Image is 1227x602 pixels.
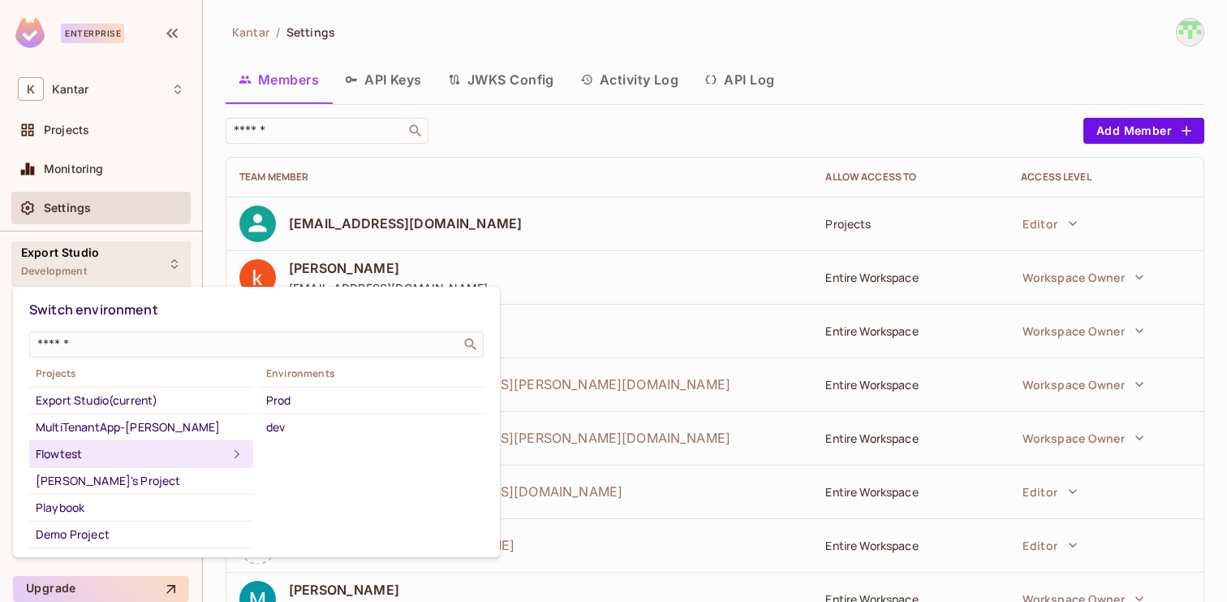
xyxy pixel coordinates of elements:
[260,367,484,380] span: Environments
[266,418,477,437] div: dev
[266,391,477,410] div: Prod
[36,418,247,437] div: MultiTenantApp-[PERSON_NAME]
[29,367,253,380] span: Projects
[36,444,227,464] div: Flowtest
[36,498,247,518] div: Playbook
[36,471,247,491] div: [PERSON_NAME]'s Project
[36,391,247,410] div: Export Studio (current)
[29,301,158,318] span: Switch environment
[36,525,247,544] div: Demo Project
